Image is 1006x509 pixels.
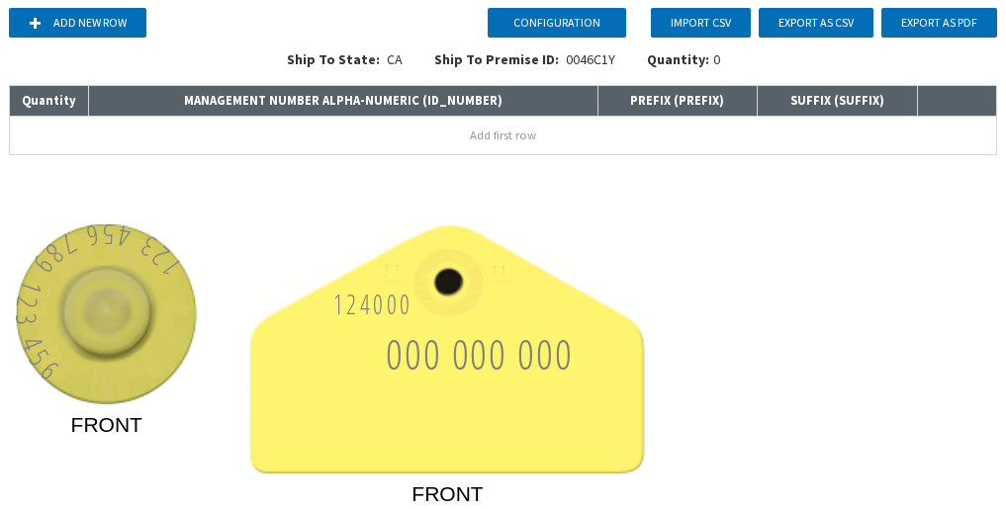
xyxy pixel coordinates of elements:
[647,50,709,68] span: Quantity:
[758,86,918,117] th: SUFFIX ( SUFFIX )
[10,86,89,117] th: Quantity
[89,86,598,117] th: MANAGEMENT NUMBER ALPHA-NUMERIC ( ID_NUMBER )
[412,482,483,505] tspan: FRONT
[759,8,873,38] button: Export as CSV
[555,325,572,382] tspan: 0
[488,8,626,38] button: Configuration
[597,86,758,117] th: PREFIX ( PREFIX )
[33,353,67,386] tspan: 6
[651,8,751,38] button: Import CSV
[333,285,400,322] tspan: 12400
[287,50,380,68] span: Ship To State:
[647,49,720,69] div: 0
[434,50,559,68] span: Ship To Premise ID:
[271,49,418,81] div: CA
[400,285,410,322] tspan: 0
[71,413,142,436] tspan: FRONT
[386,325,556,382] tspan: 000 000 00
[418,49,631,81] div: 0046C1Y
[10,117,996,154] button: Add first row
[9,8,146,38] button: Add new row
[881,8,997,38] button: Export as PDF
